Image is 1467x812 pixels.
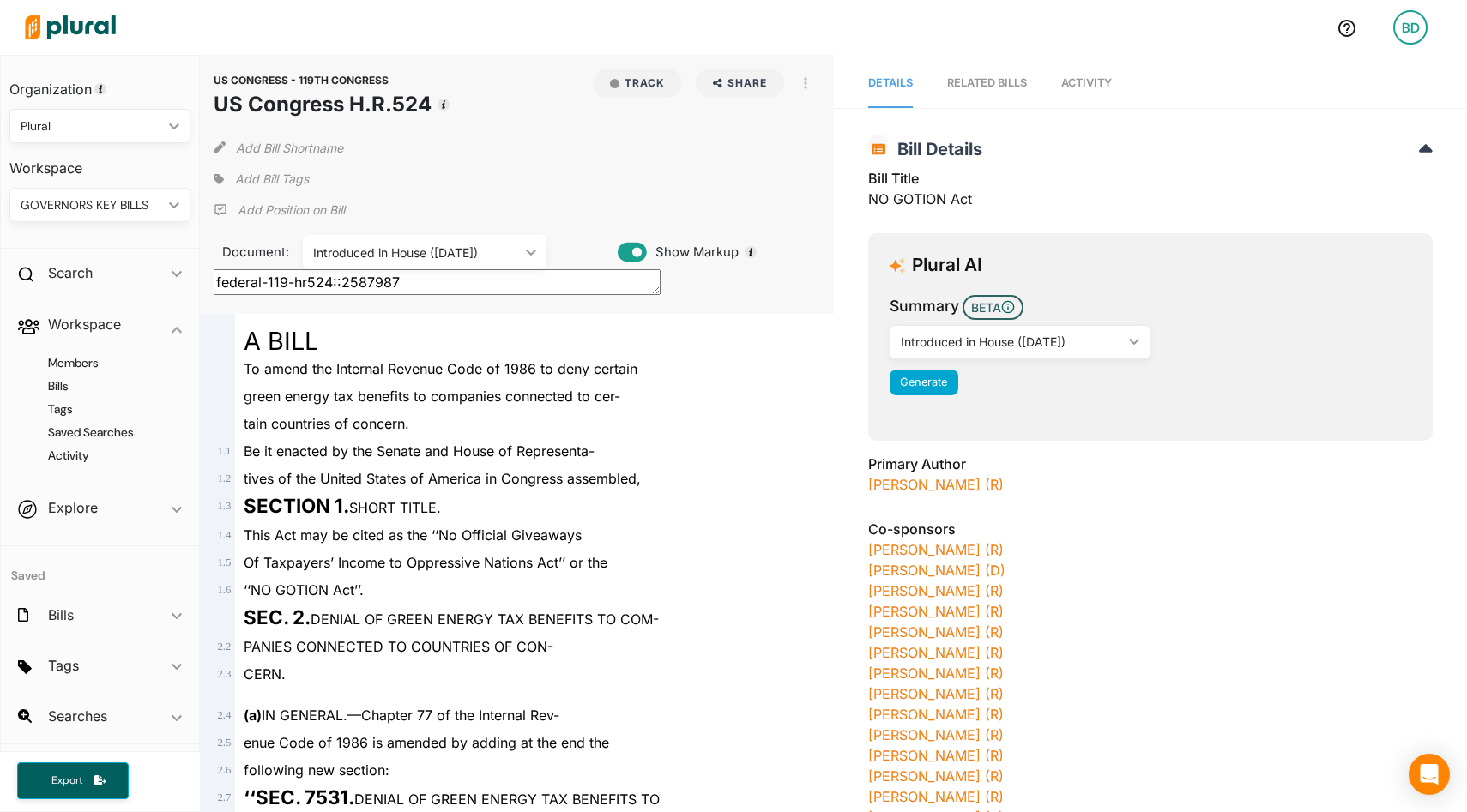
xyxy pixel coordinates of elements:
[244,415,409,432] span: tain countries of concern.
[214,166,308,192] div: Add tags
[217,584,231,596] span: 1 . 6
[235,171,309,188] span: Add Bill Tags
[1393,10,1428,45] div: BD
[244,554,607,571] span: Of Taxpayers’ Income to Oppressive Nations Act’’ or the
[48,605,74,624] h2: Bills
[1409,754,1450,795] div: Open Intercom Messenger
[868,454,1433,474] h3: Primary Author
[868,519,1433,539] h3: Co-sponsors
[217,737,231,749] span: 2 . 5
[868,562,1005,579] a: [PERSON_NAME] (D)
[244,665,286,683] span: CERN.
[217,556,231,568] span: 1 . 5
[27,401,182,418] a: Tags
[868,665,1004,682] a: [PERSON_NAME] (R)
[9,143,190,181] h3: Workspace
[48,707,107,725] h2: Searches
[868,747,1004,764] a: [PERSON_NAME] (R)
[868,59,913,108] a: Details
[27,424,182,441] a: Saved Searches
[244,734,609,751] span: enue Code of 1986 is amended by adding at the end the
[17,762,129,799] button: Export
[868,644,1004,661] a: [PERSON_NAME] (R)
[912,255,982,276] h3: Plural AI
[901,333,1122,351] div: Introduced in House ([DATE])
[244,707,559,724] span: IN GENERAL.—Chapter 77 of the Internal Rev-
[217,791,231,803] span: 2 . 7
[868,788,1004,805] a: [PERSON_NAME] (R)
[244,360,637,377] span: To amend the Internal Revenue Code of 1986 to deny certain
[890,295,959,317] h3: Summary
[214,89,432,120] h1: US Congress H.R.524
[868,767,1004,785] a: [PERSON_NAME] (R)
[217,641,231,653] span: 2 . 2
[963,295,1023,320] span: BETA
[868,168,1433,189] h3: Bill Title
[27,448,182,464] a: Activity
[868,706,1004,723] a: [PERSON_NAME] (R)
[48,263,93,282] h2: Search
[244,791,660,808] span: DENIAL OF GREEN ENERGY TAX BENEFITS TO
[436,97,451,112] div: Tooltip anchor
[214,74,389,87] span: US CONGRESS - 119TH CONGRESS
[890,370,958,395] button: Generate
[689,69,791,98] button: Share
[244,326,318,356] span: A BILL
[947,75,1027,91] div: RELATED BILLS
[244,581,364,598] span: ‘‘NO GOTION Act’’.
[868,726,1004,743] a: [PERSON_NAME] (R)
[39,773,94,788] span: Export
[214,269,661,295] textarea: federal-119-hr524::2587987
[244,605,311,629] strong: SEC. 2.
[1,546,199,588] h4: Saved
[868,476,1004,493] a: [PERSON_NAME] (R)
[244,611,659,628] span: DENIAL OF GREEN ENERGY TAX BENEFITS TO COM-
[236,134,343,161] button: Add Bill Shortname
[1061,59,1112,108] a: Activity
[217,709,231,721] span: 2 . 4
[238,201,345,219] p: Add Position on Bill
[743,244,758,260] div: Tooltip anchor
[48,656,79,675] h2: Tags
[244,442,595,460] span: Be it enacted by the Senate and House of Representa-
[214,243,281,262] span: Document:
[593,69,682,98] button: Track
[244,638,553,655] span: PANIES CONNECTED TO COUNTRIES OF CON-
[21,196,162,214] div: GOVERNORS KEY BILLS
[868,623,1004,641] a: [PERSON_NAME] (R)
[244,761,389,779] span: following new section:
[696,69,784,98] button: Share
[947,59,1027,108] a: RELATED BILLS
[313,244,519,262] div: Introduced in House ([DATE])
[868,603,1004,620] a: [PERSON_NAME] (R)
[48,315,121,334] h2: Workspace
[244,494,349,517] strong: SECTION 1.
[868,541,1004,558] a: [PERSON_NAME] (R)
[9,64,190,102] h3: Organization
[244,707,262,724] strong: (a)
[244,470,641,487] span: tives of the United States of America in Congress assembled,
[1379,3,1441,51] a: BD
[93,81,108,97] div: Tooltip anchor
[244,785,354,809] strong: ‘‘SEC. 7531.
[1061,76,1112,89] span: Activity
[217,445,231,457] span: 1 . 1
[27,378,182,394] a: Bills
[217,668,231,680] span: 2 . 3
[214,197,345,223] div: Add Position Statement
[868,76,913,89] span: Details
[889,139,982,159] span: Bill Details
[647,243,739,262] span: Show Markup
[217,529,231,541] span: 1 . 4
[48,498,98,517] h2: Explore
[244,499,441,516] span: SHORT TITLE.
[217,500,231,512] span: 1 . 3
[27,355,182,371] a: Members
[900,376,947,388] span: Generate
[217,472,231,484] span: 1 . 2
